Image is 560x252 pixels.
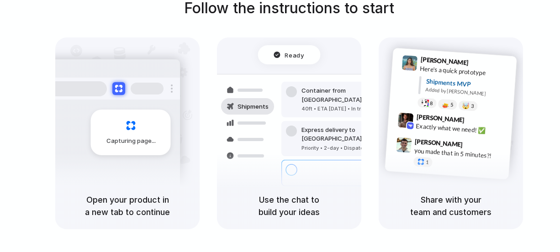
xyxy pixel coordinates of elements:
div: Priority • 2-day • Dispatched [301,144,400,152]
span: 1 [426,160,429,165]
h5: Open your product in a new tab to continue [66,194,189,218]
span: [PERSON_NAME] [415,136,463,150]
h5: Use the chat to build your ideas [228,194,350,218]
span: Shipments [238,102,269,111]
span: Ready [285,50,304,59]
span: 9:47 AM [465,141,484,152]
div: Express delivery to [GEOGRAPHIC_DATA] [301,126,400,143]
div: 40ft • ETA [DATE] • In transit [301,105,400,113]
div: 🤯 [462,103,470,110]
div: Exactly what we need! ✅ [416,121,507,137]
span: 5 [450,102,454,107]
span: 9:42 AM [467,116,486,127]
span: [PERSON_NAME] [420,54,469,68]
div: you made that in 5 minutes?! [414,146,505,162]
div: Here's a quick prototype [420,64,511,79]
span: 9:41 AM [471,59,490,70]
span: 3 [471,104,474,109]
h5: Share with your team and customers [390,194,512,218]
div: Added by [PERSON_NAME] [425,86,509,99]
div: Container from [GEOGRAPHIC_DATA] [301,86,400,104]
span: Capturing page [106,136,157,146]
span: [PERSON_NAME] [416,112,465,125]
div: Shipments MVP [426,77,510,92]
span: 8 [430,101,433,106]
